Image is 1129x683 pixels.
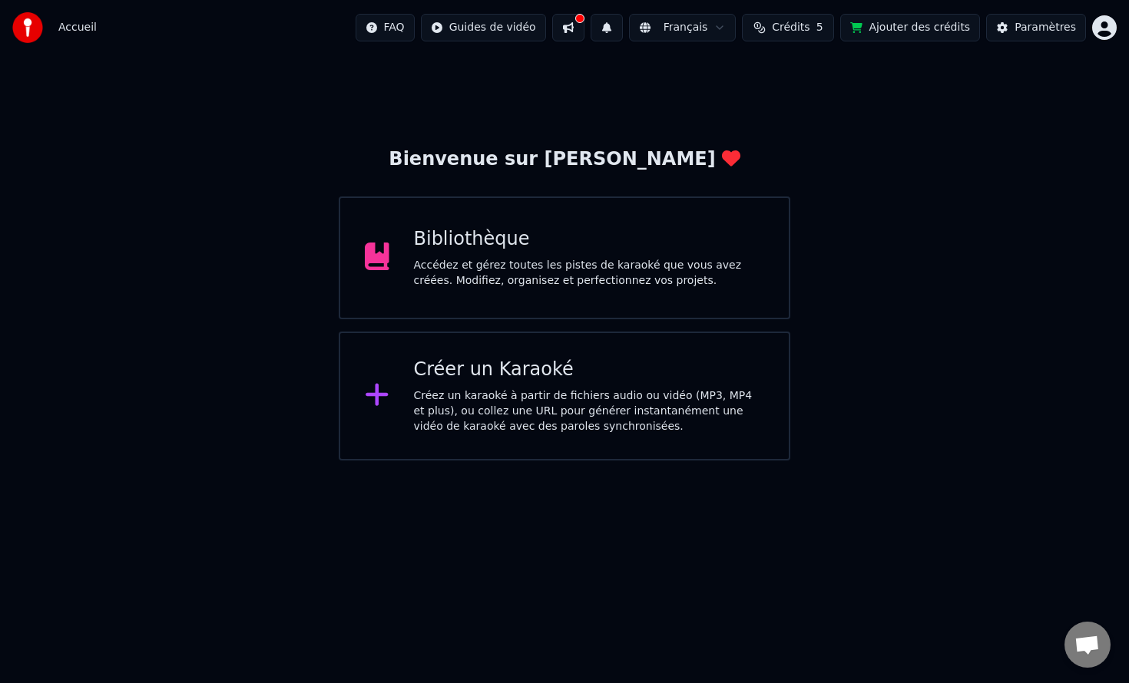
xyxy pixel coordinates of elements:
button: Guides de vidéo [421,14,546,41]
button: Paramètres [986,14,1086,41]
nav: breadcrumb [58,20,97,35]
div: Créez un karaoké à partir de fichiers audio ou vidéo (MP3, MP4 et plus), ou collez une URL pour g... [414,388,765,434]
span: Accueil [58,20,97,35]
span: Crédits [772,20,810,35]
div: Bienvenue sur [PERSON_NAME] [389,147,740,172]
button: Crédits5 [742,14,834,41]
div: Paramètres [1015,20,1076,35]
button: FAQ [356,14,415,41]
div: Bibliothèque [414,227,765,252]
div: Créer un Karaoké [414,358,765,382]
button: Ajouter des crédits [840,14,980,41]
span: 5 [816,20,823,35]
div: Accédez et gérez toutes les pistes de karaoké que vous avez créées. Modifiez, organisez et perfec... [414,258,765,289]
img: youka [12,12,43,43]
div: Ouvrir le chat [1064,622,1111,668]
